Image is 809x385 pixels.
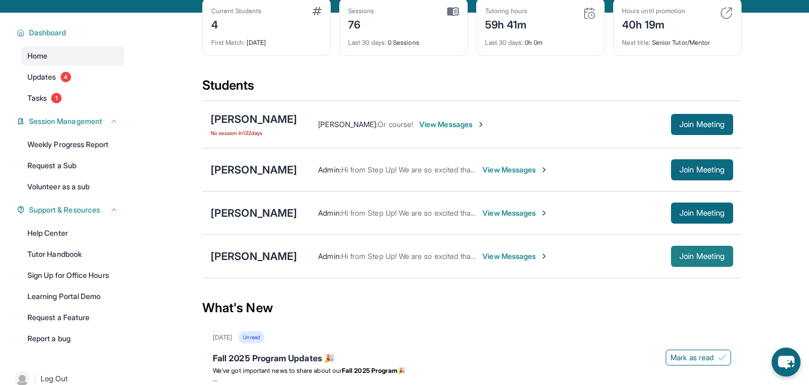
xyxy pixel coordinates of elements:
button: Mark as read [666,350,731,365]
button: Support & Resources [25,205,118,215]
button: Join Meeting [671,114,733,135]
img: Chevron-Right [477,120,485,129]
span: Admin : [318,165,341,174]
span: Updates [27,72,56,82]
img: card [583,7,596,20]
span: Mark as read [670,352,714,363]
span: 🎉 [398,367,406,374]
span: View Messages [419,119,485,130]
div: Students [202,77,742,100]
div: 0h 0m [485,32,596,47]
span: Support & Resources [29,205,100,215]
span: Join Meeting [679,253,725,259]
span: Join Meeting [679,210,725,216]
span: Join Meeting [679,167,725,173]
a: Report a bug [21,329,124,348]
div: [PERSON_NAME] [211,112,297,127]
a: Home [21,46,124,65]
a: Help Center [21,224,124,243]
div: Sessions [348,7,374,15]
div: Senior Tutor/Mentor [622,32,733,47]
div: [DATE] [213,333,232,342]
span: View Messages [482,165,548,175]
span: No session in 132 days [211,129,297,137]
span: View Messages [482,251,548,262]
span: | [34,372,36,385]
button: Join Meeting [671,203,733,224]
div: Fall 2025 Program Updates 🎉 [213,352,731,367]
a: Weekly Progress Report [21,135,124,154]
a: Tasks1 [21,89,124,108]
span: [PERSON_NAME] : [318,120,378,129]
button: Dashboard [25,27,118,38]
img: Mark as read [718,353,726,362]
span: First Match : [211,38,245,46]
div: 4 [211,15,261,32]
div: [PERSON_NAME] [211,162,297,177]
strong: Fall 2025 Program [342,367,398,374]
div: What's New [202,285,742,331]
span: Last 30 days : [485,38,523,46]
span: Admin : [318,252,341,261]
div: 76 [348,15,374,32]
div: [PERSON_NAME] [211,206,297,220]
img: card [312,7,322,15]
a: Request a Feature [21,308,124,327]
span: Or course! [378,120,413,129]
div: [DATE] [211,32,322,47]
span: Home [27,51,47,61]
div: [PERSON_NAME] [211,249,297,264]
div: Hours until promotion [622,7,685,15]
a: Tutor Handbook [21,245,124,264]
a: Request a Sub [21,156,124,175]
button: Join Meeting [671,159,733,180]
span: We’ve got important news to share about our [213,367,342,374]
span: Last 30 days : [348,38,386,46]
span: Admin : [318,208,341,217]
div: Current Students [211,7,261,15]
div: Unread [239,331,264,343]
span: Session Management [29,116,102,127]
span: Join Meeting [679,121,725,128]
div: 0 Sessions [348,32,459,47]
img: Chevron-Right [540,166,548,174]
span: 4 [61,72,71,82]
div: 40h 19m [622,15,685,32]
a: Volunteer as a sub [21,177,124,196]
button: chat-button [772,348,801,377]
span: Tasks [27,93,47,103]
a: Learning Portal Demo [21,287,124,306]
span: View Messages [482,208,548,218]
span: 1 [51,93,62,103]
span: Dashboard [29,27,66,38]
a: Sign Up for Office Hours [21,266,124,285]
img: card [720,7,733,20]
button: Session Management [25,116,118,127]
img: card [447,7,459,16]
a: Updates4 [21,68,124,86]
img: Chevron-Right [540,209,548,217]
div: Tutoring hours [485,7,527,15]
div: 59h 41m [485,15,527,32]
span: Log Out [41,373,68,384]
img: Chevron-Right [540,252,548,261]
span: Next title : [622,38,650,46]
button: Join Meeting [671,246,733,267]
